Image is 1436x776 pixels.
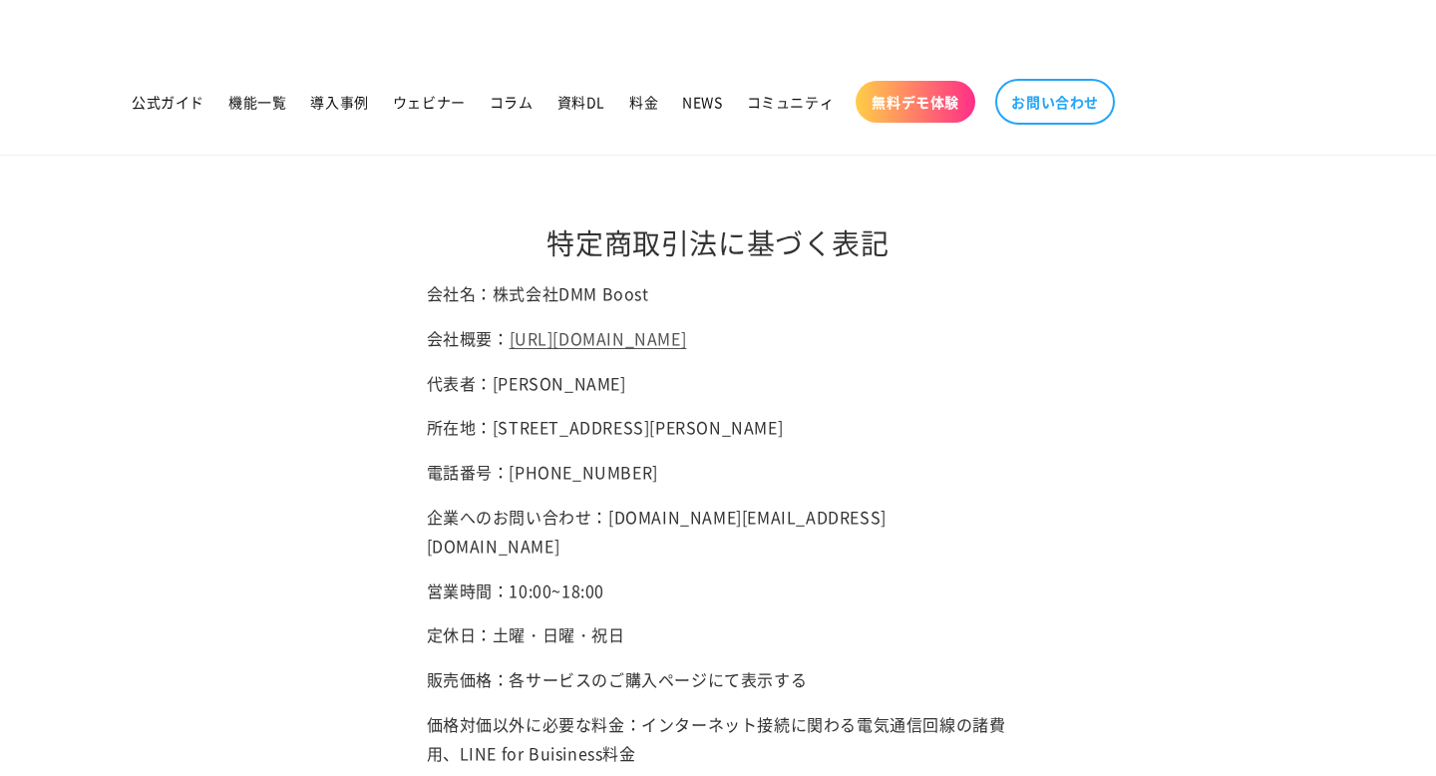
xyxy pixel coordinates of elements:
a: NEWS [670,81,734,123]
p: 電話番号：[PHONE_NUMBER] [427,458,1010,487]
span: 公式ガイド [132,93,204,111]
p: 販売価格：各サービスのご購入ページにて表示する [427,665,1010,694]
span: コミュニティ [747,93,835,111]
a: 公式ガイド [120,81,216,123]
span: コラム [490,93,534,111]
p: 価格対価以外に必要な料金：インターネット接続に関わる電気通信回線の諸費用、LINE for Buisiness料金 [427,710,1010,768]
a: 料金 [617,81,670,123]
span: 無料デモ体験 [872,93,959,111]
a: コラム [478,81,545,123]
p: 営業時間：10:00~18:00 [427,577,1010,605]
span: 料金 [629,93,658,111]
a: コミュニティ [735,81,847,123]
p: 会社概要： [427,324,1010,353]
a: ウェビナー [381,81,478,123]
p: 所在地：[STREET_ADDRESS][PERSON_NAME] [427,413,1010,442]
span: ウェビナー [393,93,466,111]
p: 代表者：[PERSON_NAME] [427,369,1010,398]
a: [URL][DOMAIN_NAME] [510,326,687,350]
h1: 特定商取引法に基づく表記 [427,224,1010,260]
span: NEWS [682,93,722,111]
p: 会社名：株式会社DMM Boost [427,279,1010,308]
a: 資料DL [545,81,617,123]
span: 機能一覧 [228,93,286,111]
p: 企業へのお問い合わせ：[DOMAIN_NAME][EMAIL_ADDRESS][DOMAIN_NAME] [427,503,1010,561]
span: お問い合わせ [1011,93,1099,111]
a: 機能一覧 [216,81,298,123]
a: お問い合わせ [995,79,1115,125]
a: 導入事例 [298,81,380,123]
a: 無料デモ体験 [856,81,975,123]
span: 資料DL [557,93,605,111]
span: 導入事例 [310,93,368,111]
p: 定休日：土曜・日曜・祝日 [427,620,1010,649]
